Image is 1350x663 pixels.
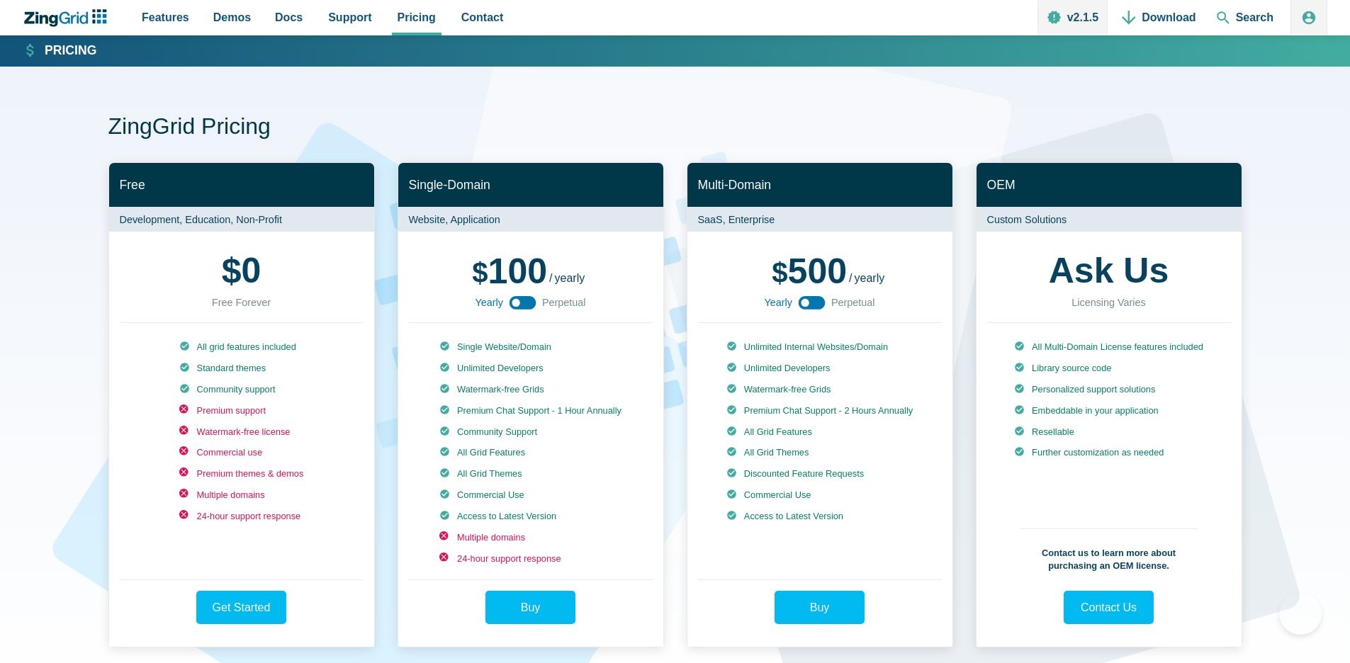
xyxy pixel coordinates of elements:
[142,8,189,27] span: Features
[23,9,114,27] a: ZingChart Logo. Click to return to the homepage
[275,8,303,27] span: Docs
[726,383,913,396] li: Watermark-free Grids
[24,42,96,59] a: Pricing
[179,404,304,417] li: Premium support
[109,207,374,232] p: Development, Education, Non-Profit
[726,426,913,438] li: All Grid Features
[726,467,913,480] li: Discounted Feature Requests
[849,273,852,284] span: /
[179,467,304,480] li: Premium themes & demos
[485,591,575,624] a: Buy
[555,272,585,284] span: yearly
[1049,253,1169,288] strong: Ask Us
[726,341,913,353] li: Unlimited Internal Websites/Domain
[1071,294,1146,311] div: Licensing Varies
[108,112,1242,144] h1: ZingGrid Pricing
[439,467,621,480] li: All Grid Themes
[855,272,885,284] span: yearly
[179,362,304,375] li: Standard themes
[726,404,913,417] li: Premium Chat Support - 2 Hours Annually
[439,404,621,417] li: Premium Chat Support - 1 Hour Annually
[726,510,913,523] li: Access to Latest Version
[398,8,436,27] span: Pricing
[439,489,621,501] li: Commercial Use
[179,341,304,353] li: All grid features included
[775,591,865,624] a: Buy
[212,294,271,311] div: Free Forever
[439,552,621,565] li: 24-hour support response
[45,45,96,57] strong: Pricing
[109,163,374,208] h2: Free
[439,446,621,459] li: All Grid Features
[831,294,875,311] span: Perpetual
[1014,446,1203,459] li: Further customization as needed
[1014,404,1203,417] li: Embeddable in your application
[1014,341,1203,353] li: All Multi-Domain License features included
[687,207,952,232] p: SaaS, Enterprise
[213,8,251,27] span: Demos
[472,251,547,291] span: 100
[439,510,621,523] li: Access to Latest Version
[328,8,371,27] span: Support
[222,253,242,288] span: $
[439,383,621,396] li: Watermark-free Grids
[977,207,1242,232] p: Custom Solutions
[687,163,952,208] h2: Multi-Domain
[196,591,286,624] a: Get Started
[772,251,847,291] span: 500
[179,489,304,501] li: Multiple domains
[542,294,586,311] span: Perpetual
[1064,591,1154,624] a: Contact Us
[1279,592,1322,635] iframe: Toggle Customer Support
[475,294,502,311] span: Yearly
[549,273,552,284] span: /
[439,362,621,375] li: Unlimited Developers
[726,362,913,375] li: Unlimited Developers
[1014,426,1203,438] li: Resellable
[398,163,663,208] h2: Single-Domain
[179,426,304,438] li: Watermark-free license
[1014,383,1203,396] li: Personalized support solutions
[439,341,621,353] li: Single Website/Domain
[179,383,304,396] li: Community support
[439,531,621,544] li: Multiple domains
[222,253,261,288] strong: 0
[1014,362,1203,375] li: Library source code
[179,510,304,523] li: 24-hour support response
[764,294,792,311] span: Yearly
[977,163,1242,208] h2: OEM
[726,446,913,459] li: All Grid Themes
[398,207,663,232] p: Website, Application
[726,489,913,501] li: Commercial Use
[1020,528,1198,572] p: Contact us to learn more about purchasing an OEM license.
[439,426,621,438] li: Community Support
[179,446,304,459] li: Commercial use
[461,8,504,27] span: Contact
